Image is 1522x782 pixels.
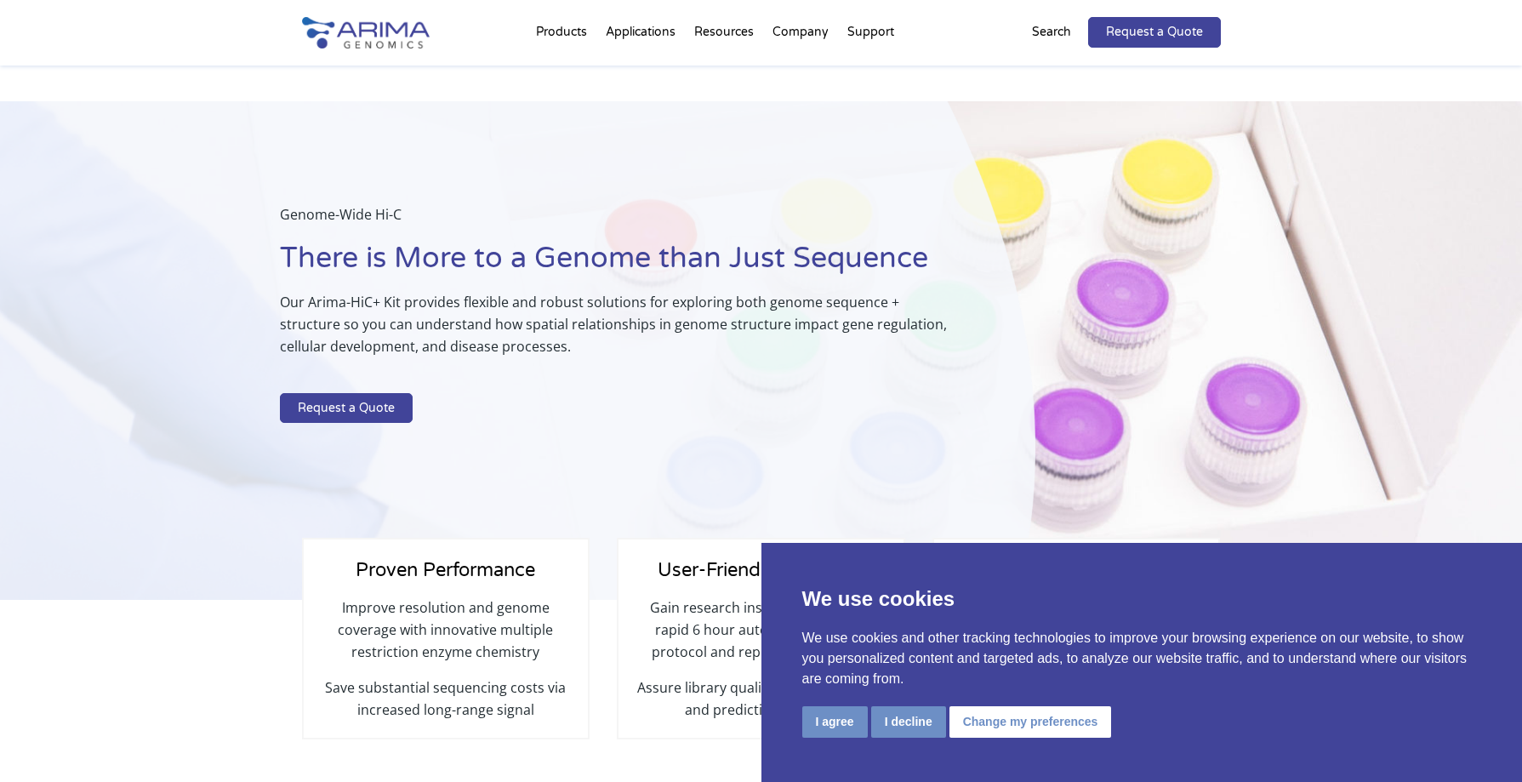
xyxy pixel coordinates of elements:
a: Request a Quote [1088,17,1221,48]
span: Proven Performance [356,559,535,581]
p: Gain research insights quickly with rapid 6 hour automation-friendly protocol and reproducible re... [636,596,886,676]
p: Save substantial sequencing costs via increased long-range signal [321,676,571,721]
p: We use cookies [802,584,1482,614]
span: User-Friendly Workflow [658,559,864,581]
img: Arima-Genomics-logo [302,17,430,49]
p: Assure library quality with quantitative and predictive QC steps [636,676,886,721]
p: Search [1032,21,1071,43]
p: We use cookies and other tracking technologies to improve your browsing experience on our website... [802,628,1482,689]
h1: There is More to a Genome than Just Sequence [280,239,950,291]
button: I agree [802,706,868,738]
button: Change my preferences [949,706,1112,738]
button: I decline [871,706,946,738]
p: Our Arima-HiC+ Kit provides flexible and robust solutions for exploring both genome sequence + st... [280,291,950,371]
a: Request a Quote [280,393,413,424]
p: Genome-Wide Hi-C [280,203,950,239]
p: Improve resolution and genome coverage with innovative multiple restriction enzyme chemistry [321,596,571,676]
